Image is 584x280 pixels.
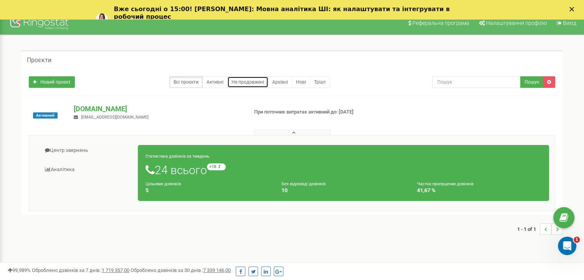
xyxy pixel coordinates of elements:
[35,141,138,160] a: Центр звернень
[227,76,268,88] a: Не продовжені
[203,267,231,273] u: 7 339 146,00
[169,76,203,88] a: Всі проєкти
[563,20,576,26] span: Вихід
[29,76,75,88] a: Новий проєкт
[81,115,149,120] span: [EMAIL_ADDRESS][DOMAIN_NAME]
[146,154,209,159] small: Статистика дзвінків за тиждень
[268,76,292,88] a: Архівні
[558,237,576,255] iframe: Intercom live chat
[517,223,540,235] span: 1 - 1 of 1
[517,216,563,242] nav: ...
[254,109,377,116] p: При поточних витратах активний до: [DATE]
[552,12,580,35] a: Вихід
[202,76,228,88] a: Активні
[146,181,181,186] small: Цільових дзвінків
[96,13,108,26] img: Profile image for Yuliia
[281,181,326,186] small: Без відповіді дзвінків
[486,20,547,26] span: Налаштування профілю
[27,57,51,64] h5: Проєкти
[569,7,577,12] div: Закрити
[292,76,310,88] a: Нові
[114,5,450,20] b: Вже сьогодні о 15:00! [PERSON_NAME]: Мовна аналітика ШІ: як налаштувати та інтегрувати в робочий ...
[281,188,406,193] h4: 10
[146,188,270,193] h4: 5
[8,267,31,273] span: 99,989%
[520,76,543,88] button: Пошук
[102,267,129,273] u: 1 719 357,00
[35,160,138,179] a: Аналiтика
[131,267,231,273] span: Оброблено дзвінків за 30 днів :
[574,237,580,243] span: 1
[412,20,469,26] span: Реферальна програма
[417,181,473,186] small: Частка пропущених дзвінків
[417,188,541,193] h4: 41,67 %
[474,12,551,35] a: Налаштування профілю
[207,163,226,170] small: +18
[33,112,58,119] span: Активний
[74,104,242,114] p: [DOMAIN_NAME]
[32,267,129,273] span: Оброблено дзвінків за 7 днів :
[146,163,541,176] h1: 24 всього
[403,12,473,35] a: Реферальна програма
[432,76,521,88] input: Пошук
[310,76,330,88] a: Тріал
